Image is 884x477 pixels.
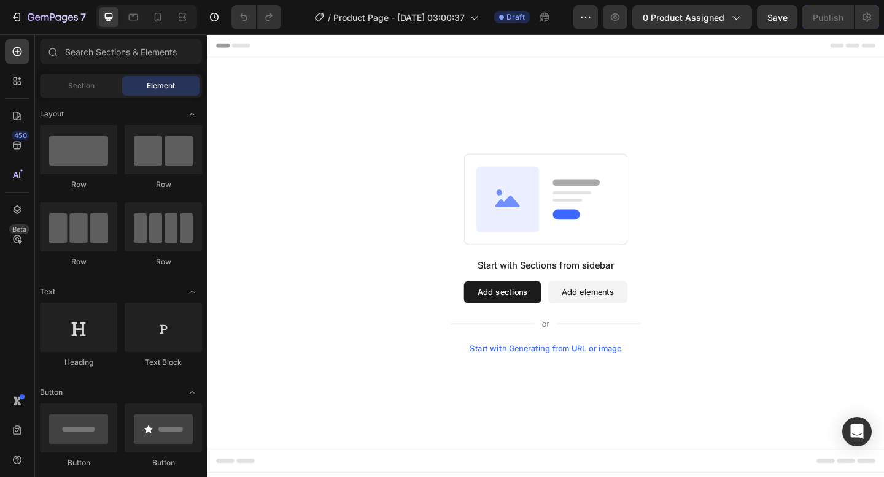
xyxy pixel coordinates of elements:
[182,104,202,124] span: Toggle open
[286,337,451,347] div: Start with Generating from URL or image
[294,244,443,259] div: Start with Sections from sidebar
[328,11,331,24] span: /
[40,179,117,190] div: Row
[371,269,457,293] button: Add elements
[767,12,788,23] span: Save
[632,5,752,29] button: 0 product assigned
[147,80,175,91] span: Element
[40,357,117,368] div: Heading
[40,256,117,267] div: Row
[40,286,55,297] span: Text
[125,457,202,468] div: Button
[40,457,117,468] div: Button
[125,179,202,190] div: Row
[12,131,29,140] div: 450
[125,357,202,368] div: Text Block
[813,11,843,24] div: Publish
[5,5,91,29] button: 7
[802,5,854,29] button: Publish
[279,269,363,293] button: Add sections
[9,224,29,234] div: Beta
[842,417,872,446] div: Open Intercom Messenger
[231,5,281,29] div: Undo/Redo
[757,5,797,29] button: Save
[125,256,202,267] div: Row
[182,282,202,302] span: Toggle open
[643,11,724,24] span: 0 product assigned
[40,109,64,120] span: Layout
[40,39,202,64] input: Search Sections & Elements
[40,387,63,398] span: Button
[333,11,465,24] span: Product Page - [DATE] 03:00:37
[80,10,86,25] p: 7
[68,80,95,91] span: Section
[207,34,884,477] iframe: Design area
[506,12,525,23] span: Draft
[182,383,202,402] span: Toggle open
